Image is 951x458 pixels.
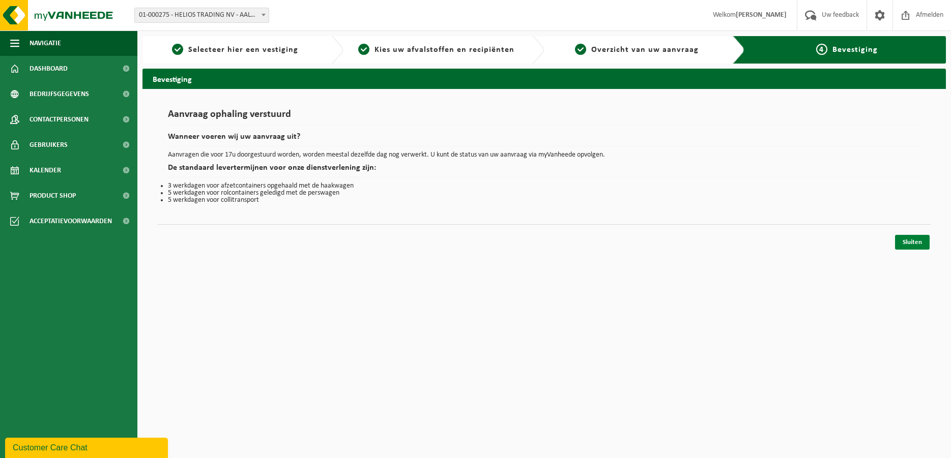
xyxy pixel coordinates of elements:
span: Contactpersonen [30,107,89,132]
span: 3 [575,44,586,55]
h1: Aanvraag ophaling verstuurd [168,109,920,125]
span: Acceptatievoorwaarden [30,208,112,234]
span: 2 [358,44,369,55]
span: Bevestiging [832,46,878,54]
span: 1 [172,44,183,55]
a: 1Selecteer hier een vestiging [148,44,323,56]
iframe: chat widget [5,436,170,458]
strong: [PERSON_NAME] [736,11,787,19]
h2: Wanneer voeren wij uw aanvraag uit? [168,133,920,146]
li: 5 werkdagen voor rolcontainers geledigd met de perswagen [168,190,920,197]
span: Overzicht van uw aanvraag [591,46,699,54]
li: 5 werkdagen voor collitransport [168,197,920,204]
a: Sluiten [895,235,930,250]
span: Kalender [30,158,61,183]
span: 01-000275 - HELIOS TRADING NV - AALTER [135,8,269,22]
span: Dashboard [30,56,68,81]
span: Bedrijfsgegevens [30,81,89,107]
span: Navigatie [30,30,61,56]
span: Product Shop [30,183,76,208]
span: Selecteer hier een vestiging [188,46,298,54]
a: 2Kies uw afvalstoffen en recipiënten [349,44,524,56]
h2: Bevestiging [142,69,946,88]
a: 3Overzicht van uw aanvraag [550,44,725,56]
h2: De standaard levertermijnen voor onze dienstverlening zijn: [168,164,920,177]
span: 01-000275 - HELIOS TRADING NV - AALTER [134,8,269,23]
li: 3 werkdagen voor afzetcontainers opgehaald met de haakwagen [168,182,920,190]
span: Kies uw afvalstoffen en recipiënten [374,46,514,54]
p: Aanvragen die voor 17u doorgestuurd worden, worden meestal dezelfde dag nog verwerkt. U kunt de s... [168,151,920,159]
span: 4 [816,44,827,55]
span: Gebruikers [30,132,68,158]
